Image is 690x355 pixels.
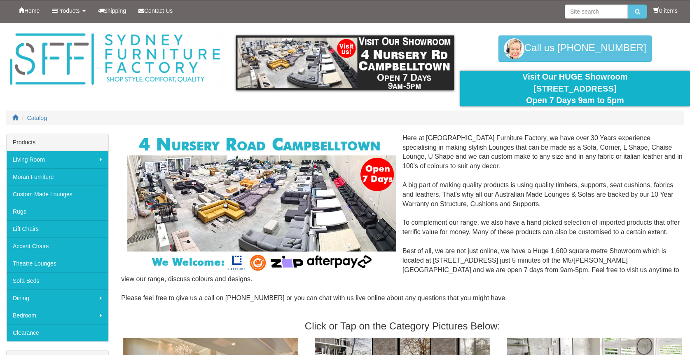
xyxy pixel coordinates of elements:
a: Contact Us [132,0,179,21]
a: Bedroom [7,307,108,324]
a: Sofa Beds [7,272,108,289]
div: Here at [GEOGRAPHIC_DATA] Furniture Factory, we have over 30 Years experience specialising in mak... [121,134,684,313]
img: Corner Modular Lounges [127,134,396,274]
a: Living Room [7,151,108,168]
a: Theatre Lounges [7,255,108,272]
a: Rugs [7,203,108,220]
a: Moran Furniture [7,168,108,186]
a: Products [46,0,91,21]
span: Home [24,7,40,14]
a: Accent Chairs [7,237,108,255]
a: Shipping [92,0,133,21]
a: Clearance [7,324,108,341]
input: Site search [565,5,628,19]
div: Products [7,134,108,151]
li: 0 items [653,7,678,15]
div: Visit Our HUGE Showroom [STREET_ADDRESS] Open 7 Days 9am to 5pm [466,71,684,106]
a: Custom Made Lounges [7,186,108,203]
img: Sydney Furniture Factory [6,31,224,87]
a: Home [12,0,46,21]
span: Products [57,7,80,14]
a: Catalog [27,115,47,121]
span: Shipping [104,7,126,14]
a: Dining [7,289,108,307]
img: showroom.gif [236,35,454,90]
span: Contact Us [144,7,173,14]
h3: Click or Tap on the Category Pictures Below: [121,321,684,331]
a: Lift Chairs [7,220,108,237]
